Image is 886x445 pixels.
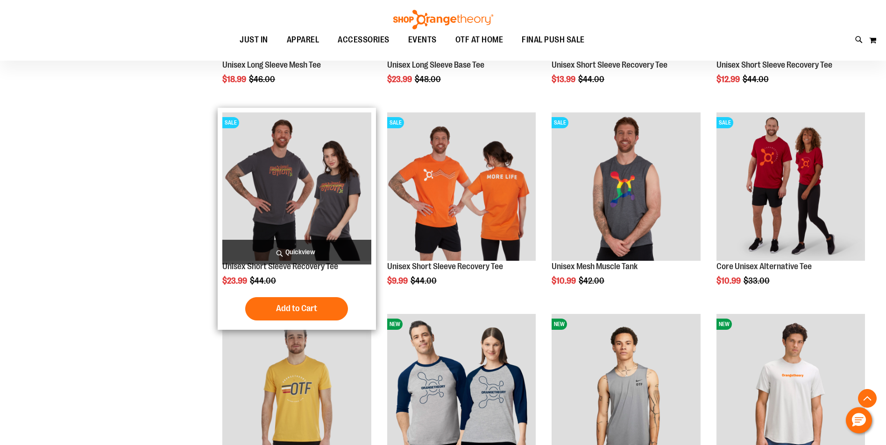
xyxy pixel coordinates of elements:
span: $10.99 [716,276,742,285]
span: $42.00 [579,276,606,285]
a: Core Unisex Alternative Tee [716,262,812,271]
a: Unisex Long Sleeve Base Tee [387,60,484,70]
img: Product image for Core Unisex Alternative Tee [716,112,865,261]
span: $33.00 [744,276,771,285]
span: FINAL PUSH SALE [522,29,585,50]
span: Add to Cart [276,303,317,313]
span: $12.99 [716,75,741,84]
span: SALE [387,117,404,128]
a: APPAREL [277,29,329,50]
a: Product image for Unisex Short Sleeve Recovery TeeSALE [222,112,371,262]
a: OTF AT HOME [446,29,513,51]
span: NEW [387,319,403,330]
img: Product image for Unisex Mesh Muscle Tank [552,112,700,261]
a: Unisex Long Sleeve Mesh Tee [222,60,321,70]
a: Unisex Short Sleeve Recovery Tee [716,60,832,70]
span: $48.00 [415,75,442,84]
span: $10.99 [552,276,577,285]
span: $44.00 [411,276,438,285]
span: $18.99 [222,75,248,84]
span: $44.00 [250,276,277,285]
a: EVENTS [399,29,446,51]
a: Unisex Mesh Muscle Tank [552,262,638,271]
img: Product image for Unisex Short Sleeve Recovery Tee [222,112,371,261]
a: Product image for Core Unisex Alternative TeeSALE [716,112,865,262]
span: $44.00 [743,75,770,84]
span: NEW [716,319,732,330]
a: Quickview [222,240,371,264]
span: ACCESSORIES [338,29,390,50]
div: product [383,108,540,309]
div: product [712,108,870,309]
a: Product image for Unisex Short Sleeve Recovery TeeSALE [387,112,536,262]
div: product [547,108,705,309]
a: Product image for Unisex Mesh Muscle TankSALE [552,112,700,262]
button: Add to Cart [245,297,348,320]
span: JUST IN [240,29,268,50]
a: Unisex Short Sleeve Recovery Tee [222,262,338,271]
a: Unisex Short Sleeve Recovery Tee [387,262,503,271]
span: EVENTS [408,29,437,50]
a: FINAL PUSH SALE [512,29,594,51]
span: $23.99 [387,75,413,84]
button: Back To Top [858,389,877,408]
span: SALE [222,117,239,128]
span: $9.99 [387,276,409,285]
a: JUST IN [230,29,277,51]
span: NEW [552,319,567,330]
button: Hello, have a question? Let’s chat. [846,407,872,433]
span: APPAREL [287,29,319,50]
span: $44.00 [578,75,606,84]
img: Shop Orangetheory [392,10,495,29]
span: $46.00 [249,75,276,84]
span: SALE [716,117,733,128]
span: $23.99 [222,276,248,285]
a: Unisex Short Sleeve Recovery Tee [552,60,667,70]
div: product [218,108,376,330]
span: $13.99 [552,75,577,84]
img: Product image for Unisex Short Sleeve Recovery Tee [387,112,536,261]
span: OTF AT HOME [455,29,503,50]
span: SALE [552,117,568,128]
a: ACCESSORIES [328,29,399,51]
